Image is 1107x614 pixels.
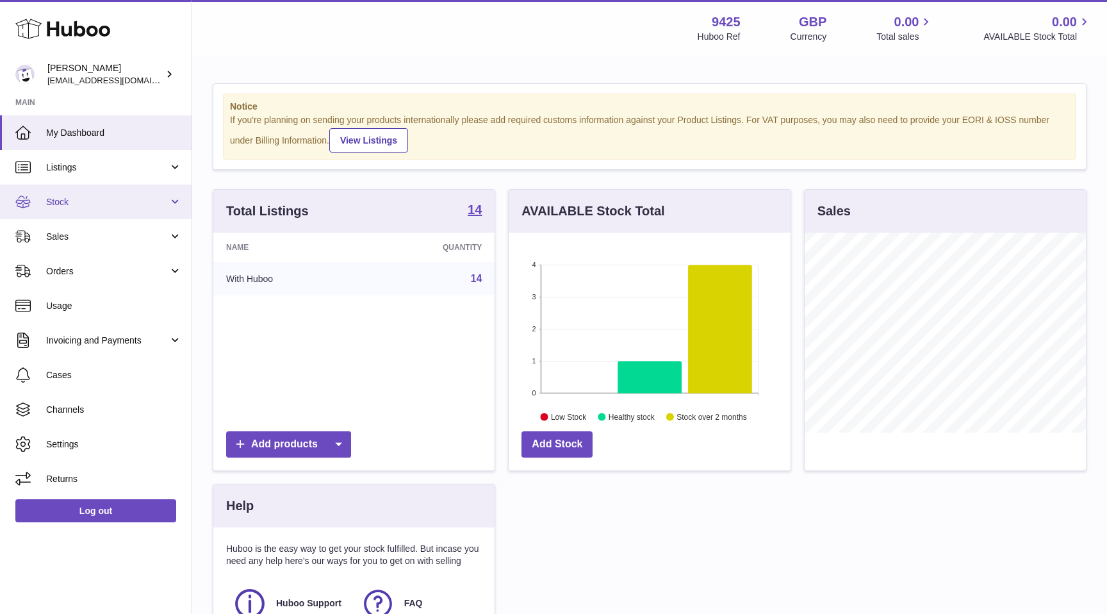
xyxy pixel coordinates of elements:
div: If you're planning on sending your products internationally please add required customs informati... [230,114,1069,153]
h3: Total Listings [226,203,309,220]
text: 3 [532,293,536,301]
text: 4 [532,261,536,269]
h3: Sales [817,203,851,220]
h3: AVAILABLE Stock Total [521,203,664,220]
span: FAQ [404,597,423,610]
span: Huboo Support [276,597,341,610]
text: Healthy stock [609,412,655,421]
text: 2 [532,325,536,333]
th: Quantity [362,233,495,262]
a: 14 [471,273,482,284]
a: 0.00 Total sales [876,13,933,43]
strong: 14 [468,203,482,216]
span: Stock [46,196,168,208]
span: 0.00 [1052,13,1077,31]
a: Add products [226,431,351,458]
a: View Listings [329,128,408,153]
text: Low Stock [551,412,587,421]
span: My Dashboard [46,127,182,139]
a: Add Stock [521,431,593,458]
td: With Huboo [213,262,362,295]
img: Huboo@cbdmd.com [15,65,35,84]
span: AVAILABLE Stock Total [983,31,1092,43]
span: Invoicing and Payments [46,335,168,347]
span: Returns [46,473,182,485]
span: [EMAIL_ADDRESS][DOMAIN_NAME] [47,75,188,85]
div: Huboo Ref [698,31,741,43]
p: Huboo is the easy way to get your stock fulfilled. But incase you need any help here's our ways f... [226,543,482,567]
text: 1 [532,357,536,365]
span: Channels [46,404,182,416]
span: Settings [46,438,182,451]
span: Listings [46,162,168,174]
text: Stock over 2 months [677,412,747,421]
a: 0.00 AVAILABLE Stock Total [983,13,1092,43]
strong: GBP [799,13,826,31]
strong: Notice [230,101,1069,113]
strong: 9425 [712,13,741,31]
div: Currency [791,31,827,43]
th: Name [213,233,362,262]
span: 0.00 [894,13,919,31]
span: Usage [46,300,182,312]
span: Orders [46,265,168,278]
span: Total sales [876,31,933,43]
h3: Help [226,497,254,515]
span: Cases [46,369,182,381]
span: Sales [46,231,168,243]
div: [PERSON_NAME] [47,62,163,87]
a: Log out [15,499,176,522]
a: 14 [468,203,482,219]
text: 0 [532,389,536,397]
